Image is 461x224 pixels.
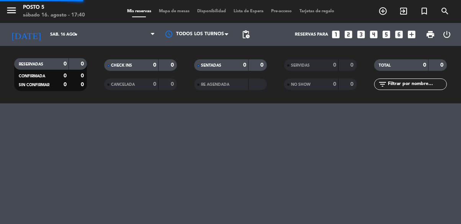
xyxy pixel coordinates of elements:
i: looks_5 [381,29,391,39]
strong: 0 [81,73,85,78]
div: LOG OUT [439,23,455,46]
span: NO SHOW [291,83,311,87]
span: RESERVADAS [19,62,43,66]
span: Mis reservas [123,9,155,13]
div: sábado 16. agosto - 17:40 [23,11,85,19]
i: exit_to_app [399,7,408,16]
strong: 0 [333,62,336,68]
i: power_settings_new [442,30,451,39]
span: SERVIDAS [291,64,310,67]
strong: 0 [243,62,246,68]
strong: 0 [64,73,67,78]
strong: 0 [333,82,336,87]
span: Mapa de mesas [155,9,193,13]
strong: 0 [171,82,175,87]
span: print [426,30,435,39]
span: CONFIRMADA [19,74,45,78]
strong: 0 [171,62,175,68]
div: Posto 5 [23,4,85,11]
i: menu [6,5,17,16]
button: menu [6,5,17,19]
strong: 0 [350,82,355,87]
i: search [440,7,450,16]
i: filter_list [378,80,387,89]
i: turned_in_not [420,7,429,16]
i: looks_6 [394,29,404,39]
strong: 0 [350,62,355,68]
span: CANCELADA [111,83,135,87]
i: arrow_drop_down [71,30,80,39]
strong: 0 [440,62,445,68]
span: pending_actions [241,30,250,39]
i: looks_two [343,29,353,39]
strong: 0 [423,62,426,68]
span: SIN CONFIRMAR [19,83,49,87]
span: TOTAL [379,64,391,67]
i: looks_4 [369,29,379,39]
span: RE AGENDADA [201,83,229,87]
strong: 0 [64,61,67,67]
span: Lista de Espera [230,9,267,13]
span: Pre-acceso [267,9,296,13]
input: Filtrar por nombre... [387,80,446,88]
span: Disponibilidad [193,9,230,13]
span: Reservas para [295,32,328,37]
i: [DATE] [6,26,46,43]
span: Tarjetas de regalo [296,9,338,13]
strong: 0 [153,62,156,68]
strong: 0 [81,82,85,87]
span: CHECK INS [111,64,132,67]
span: SENTADAS [201,64,221,67]
strong: 0 [81,61,85,67]
i: add_box [407,29,417,39]
i: looks_3 [356,29,366,39]
i: looks_one [331,29,341,39]
strong: 0 [260,62,265,68]
strong: 0 [153,82,156,87]
strong: 0 [64,82,67,87]
i: add_circle_outline [378,7,387,16]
